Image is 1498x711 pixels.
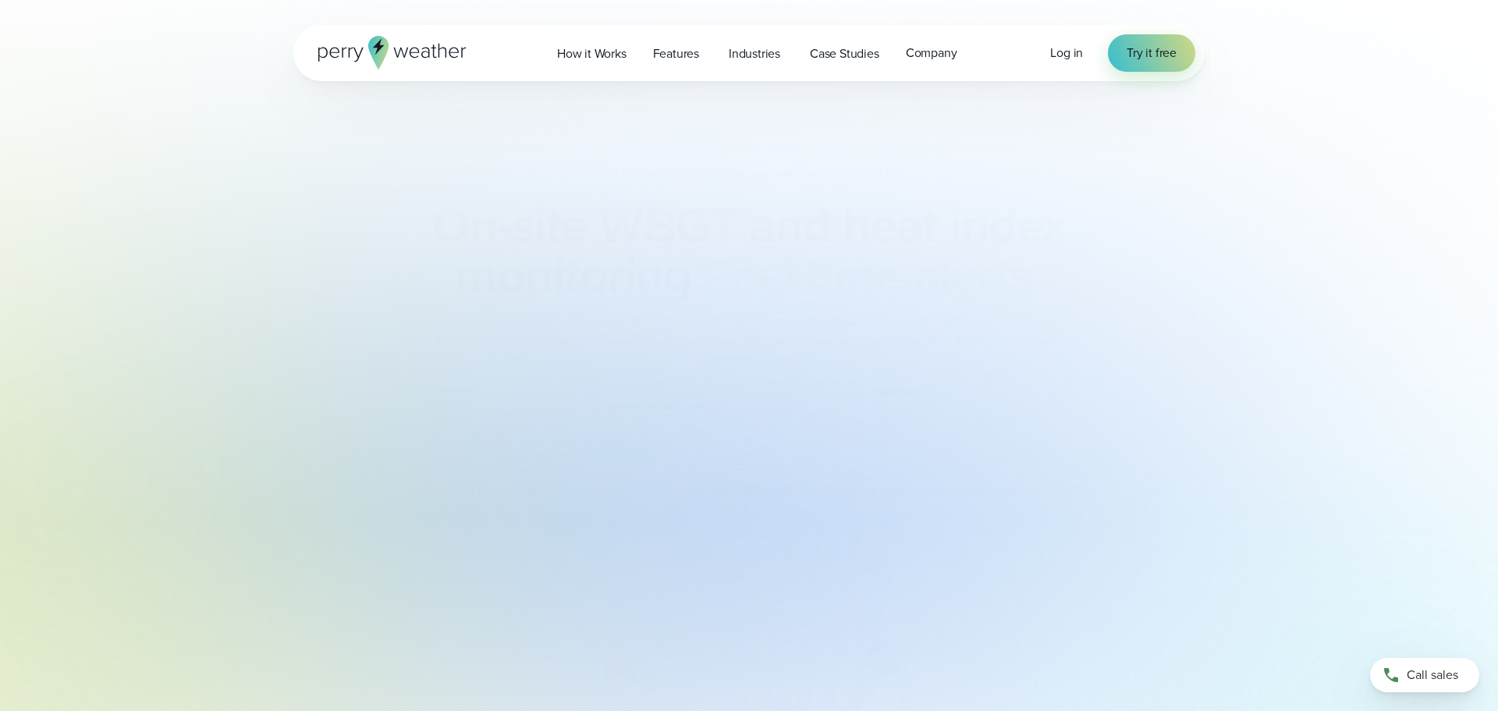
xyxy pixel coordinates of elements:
[1407,666,1458,684] span: Call sales
[557,44,627,63] span: How it Works
[797,37,893,69] a: Case Studies
[653,44,699,63] span: Features
[1108,34,1195,72] a: Try it free
[544,37,640,69] a: How it Works
[810,44,879,63] span: Case Studies
[729,44,780,63] span: Industries
[1370,658,1479,692] a: Call sales
[906,44,957,62] span: Company
[1050,44,1083,62] a: Log in
[1127,44,1177,62] span: Try it free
